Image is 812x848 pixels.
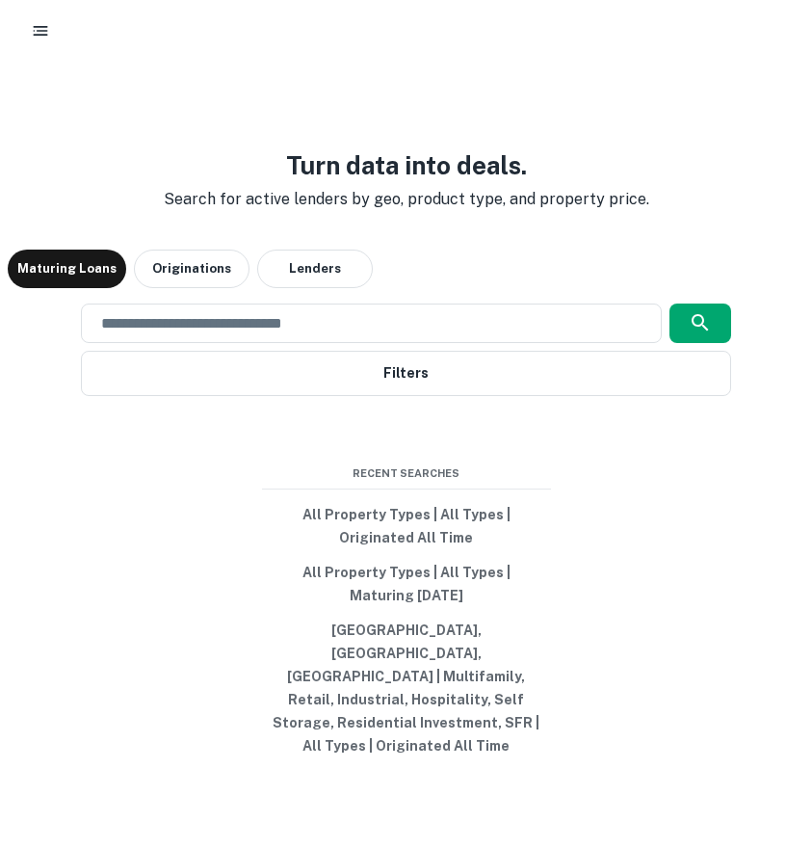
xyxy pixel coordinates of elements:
button: Lenders [257,250,373,288]
p: Search for active lenders by geo, product type, and property price. [148,188,665,211]
button: Filters [81,351,730,396]
button: All Property Types | All Types | Maturing [DATE] [262,555,551,613]
span: Recent Searches [262,465,551,482]
h3: Turn data into deals. [148,146,665,184]
button: Maturing Loans [8,250,126,288]
button: All Property Types | All Types | Originated All Time [262,497,551,555]
button: [GEOGRAPHIC_DATA], [GEOGRAPHIC_DATA], [GEOGRAPHIC_DATA] | Multifamily, Retail, Industrial, Hospit... [262,613,551,763]
button: Originations [134,250,249,288]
